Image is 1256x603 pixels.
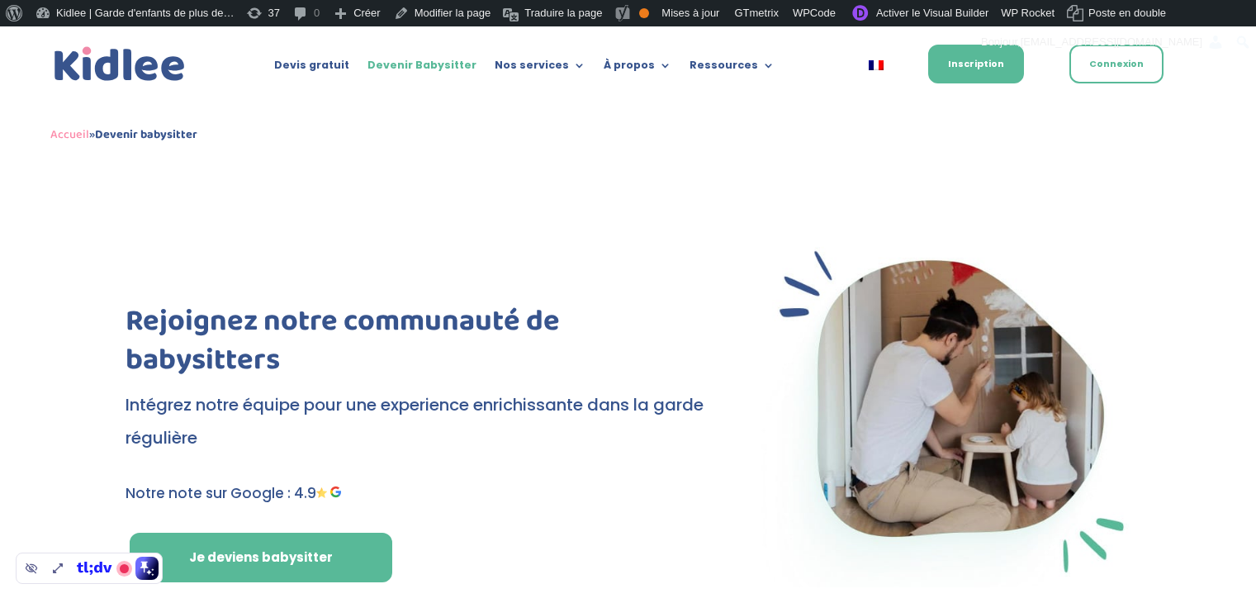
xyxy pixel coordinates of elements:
[367,59,476,78] a: Devenir Babysitter
[126,393,704,449] span: Intégrez notre équipe pour une experience enrichissante dans la garde régulière
[639,8,649,18] div: OK
[50,43,189,86] img: logo_kidlee_bleu
[126,297,560,384] span: Rejoignez notre communauté de babysitters
[50,125,197,145] span: »
[690,59,775,78] a: Ressources
[130,533,392,582] a: Je deviens babysitter
[495,59,585,78] a: Nos services
[274,59,349,78] a: Devis gratuit
[604,59,671,78] a: À propos
[1021,36,1202,48] span: [EMAIL_ADDRESS][DOMAIN_NAME]
[50,43,189,86] a: Kidlee Logo
[975,29,1230,55] a: Bonjour,[EMAIL_ADDRESS][DOMAIN_NAME]
[928,45,1024,83] a: Inscription
[95,125,197,145] strong: Devenir babysitter
[126,482,706,506] p: Notre note sur Google : 4.9
[869,60,884,70] img: Français
[50,125,89,145] a: Accueil
[1069,45,1164,83] a: Connexion
[761,236,1130,587] img: Babysitter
